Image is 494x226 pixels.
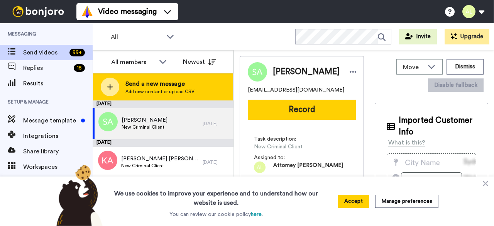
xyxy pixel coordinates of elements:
[251,212,262,217] a: here
[111,32,162,42] span: All
[399,29,437,44] button: Invite
[248,100,356,120] button: Record
[428,78,484,92] button: Disable fallback
[203,121,230,127] div: [DATE]
[254,161,266,173] img: al.png
[107,184,326,207] h3: We use cookies to improve your experience and to understand how our website is used.
[81,5,93,18] img: vm-color.svg
[403,63,424,72] span: Move
[23,48,66,57] span: Send videos
[273,66,340,78] span: [PERSON_NAME]
[111,58,155,67] div: All members
[254,143,327,151] span: New Criminal Client
[445,29,489,44] button: Upgrade
[98,6,157,17] span: Video messaging
[74,64,85,72] div: 15
[254,154,308,161] span: Assigned to:
[125,88,195,95] span: Add new contact or upload CSV
[447,59,484,75] button: Dismiss
[248,86,344,94] span: [EMAIL_ADDRESS][DOMAIN_NAME]
[23,116,78,125] span: Message template
[338,195,369,208] button: Accept
[399,115,476,138] span: Imported Customer Info
[203,159,230,165] div: [DATE]
[23,79,93,88] span: Results
[9,6,67,17] img: bj-logo-header-white.svg
[93,139,233,147] div: [DATE]
[121,163,199,169] span: New Criminal Client
[388,138,425,147] div: What is this?
[375,195,438,208] button: Manage preferences
[177,54,222,70] button: Newest
[254,135,308,143] span: Task description :
[98,112,118,131] img: sa.png
[23,63,71,73] span: Replies
[169,211,263,218] p: You can review our cookie policy .
[69,49,85,56] div: 99 +
[122,124,167,130] span: New Criminal Client
[93,100,233,108] div: [DATE]
[121,155,199,163] span: [PERSON_NAME] [PERSON_NAME]
[23,162,93,172] span: Workspaces
[125,79,195,88] span: Send a new message
[23,147,93,156] span: Share library
[122,116,167,124] span: [PERSON_NAME]
[98,151,117,170] img: ka.png
[49,164,107,226] img: bear-with-cookie.png
[23,131,93,141] span: Integrations
[248,62,267,82] img: Image of Sabina Amichia
[273,161,343,173] span: Attorney [PERSON_NAME]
